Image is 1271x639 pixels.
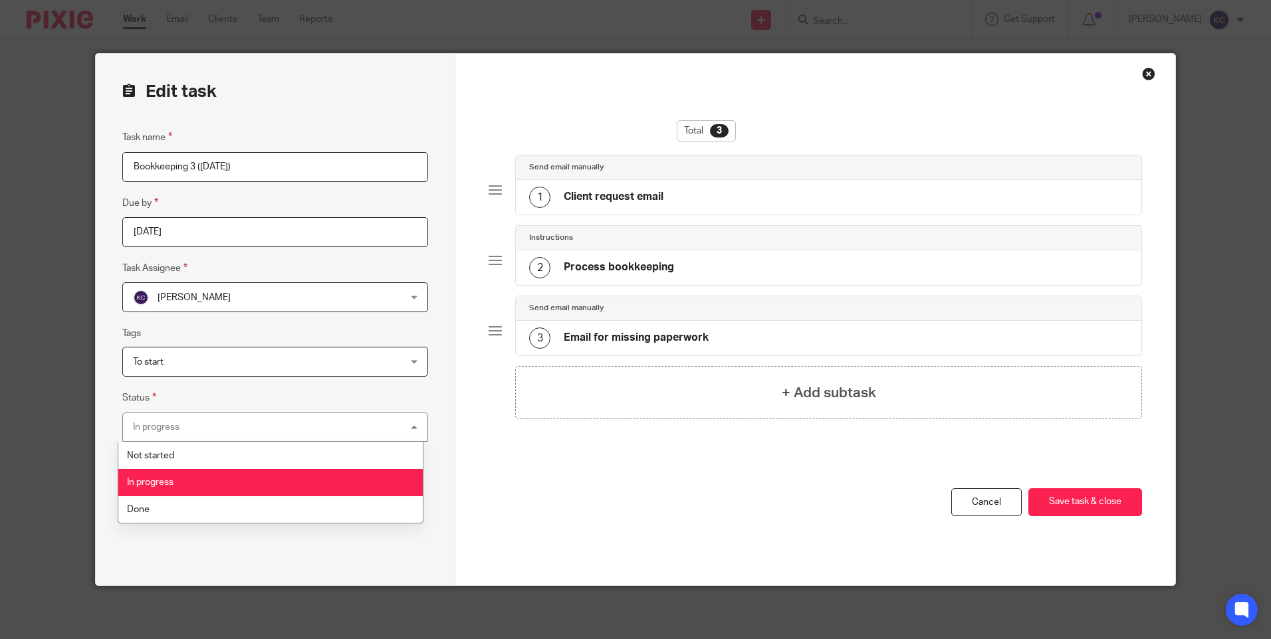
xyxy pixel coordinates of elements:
[127,505,150,514] span: Done
[133,290,149,306] img: svg%3E
[529,257,550,278] div: 2
[564,331,709,345] h4: Email for missing paperwork
[122,195,158,211] label: Due by
[529,303,604,314] h4: Send email manually
[133,357,164,367] span: To start
[127,478,173,487] span: In progress
[710,124,729,137] div: 3
[122,390,156,405] label: Status
[529,232,573,243] h4: Instructions
[133,422,179,432] div: In progress
[951,488,1022,517] a: Cancel
[158,293,231,302] span: [PERSON_NAME]
[122,130,172,145] label: Task name
[1028,488,1142,517] button: Save task & close
[564,190,663,204] h4: Client request email
[1142,67,1155,80] div: Close this dialog window
[122,327,141,340] label: Tags
[122,80,428,103] h2: Edit task
[529,187,550,208] div: 1
[529,162,604,173] h4: Send email manually
[122,217,428,247] input: Pick a date
[127,451,174,460] span: Not started
[677,120,736,141] div: Total
[782,383,876,403] h4: + Add subtask
[122,260,187,276] label: Task Assignee
[529,327,550,349] div: 3
[564,260,674,274] h4: Process bookkeeping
